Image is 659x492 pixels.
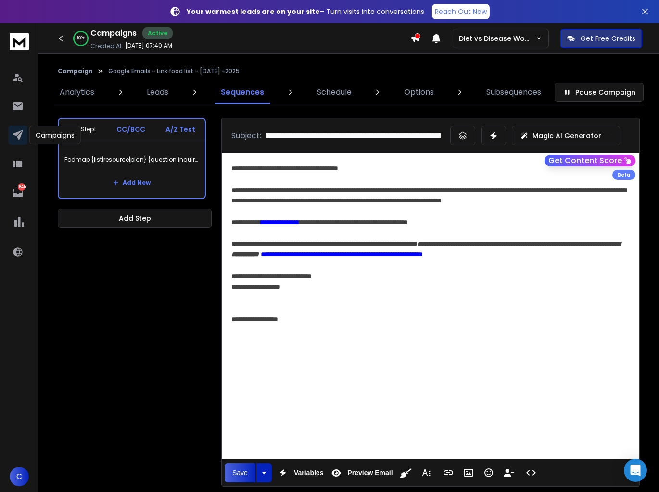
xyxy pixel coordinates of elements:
[18,183,25,191] p: 1645
[555,83,644,102] button: Pause Campaign
[292,469,326,477] span: Variables
[225,463,255,482] button: Save
[481,81,547,104] a: Subsequences
[68,125,96,134] div: Step 1
[480,463,498,482] button: Emoticons
[29,126,81,144] div: Campaigns
[397,463,415,482] button: Clean HTML
[187,7,424,16] p: – Turn visits into conversations
[459,34,535,43] p: Diet vs Disease Workspace
[64,146,199,173] p: Fodmap {list|resource|plan} {question|inquiry|received} {{firstName}}
[581,34,635,43] p: Get Free Credits
[404,87,434,98] p: Options
[58,118,206,199] li: Step1CC/BCCA/Z TestFodmap {list|resource|plan} {question|inquiry|received} {{firstName}}Add New
[54,81,100,104] a: Analytics
[459,463,478,482] button: Insert Image (⌘P)
[311,81,357,104] a: Schedule
[147,87,168,98] p: Leads
[8,183,27,202] a: 1645
[327,463,394,482] button: Preview Email
[345,469,394,477] span: Preview Email
[90,42,123,50] p: Created At:
[10,467,29,486] button: C
[141,81,174,104] a: Leads
[317,87,352,98] p: Schedule
[10,33,29,50] img: logo
[90,27,137,39] h1: Campaigns
[612,170,635,180] div: Beta
[77,36,85,41] p: 100 %
[398,81,440,104] a: Options
[500,463,518,482] button: Insert Unsubscribe Link
[439,463,457,482] button: Insert Link (⌘K)
[60,87,94,98] p: Analytics
[545,155,635,166] button: Get Content Score
[165,125,195,134] p: A/Z Test
[522,463,540,482] button: Code View
[274,463,326,482] button: Variables
[432,4,490,19] a: Reach Out Now
[512,126,620,145] button: Magic AI Generator
[486,87,541,98] p: Subsequences
[435,7,487,16] p: Reach Out Now
[624,459,647,482] div: Open Intercom Messenger
[187,7,320,16] strong: Your warmest leads are on your site
[532,131,601,140] p: Magic AI Generator
[215,81,270,104] a: Sequences
[105,173,158,192] button: Add New
[231,130,261,141] p: Subject:
[125,42,172,50] p: [DATE] 07:40 AM
[560,29,642,48] button: Get Free Credits
[58,67,93,75] button: Campaign
[116,125,145,134] p: CC/BCC
[58,209,212,228] button: Add Step
[108,67,240,75] p: Google Emails - Link food list - [DATE] -2025
[142,27,173,39] div: Active
[417,463,435,482] button: More Text
[221,87,264,98] p: Sequences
